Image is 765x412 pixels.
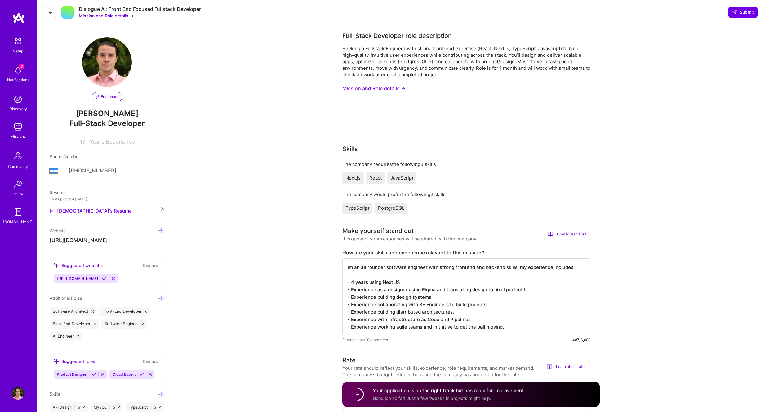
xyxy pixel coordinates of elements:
[342,249,590,256] label: How are your skills and experience relevant to this mission?
[79,138,87,146] input: XX
[92,92,122,101] button: Edit photo
[50,196,164,202] div: Last uploaded: [DATE]
[50,109,164,118] span: [PERSON_NAME]
[54,358,95,365] div: Suggested roles
[547,364,552,369] i: icon BookOpen
[8,163,28,170] div: Community
[48,10,53,15] i: icon LeftArrowDark
[342,258,590,335] textarea: Im an all rounder software engineer with strong frontend and backend skills, my experience includ...
[159,406,161,408] i: icon Close
[342,45,590,78] div: Seeking a Fullstack Engineer with strong front-end expertise (React, Next.js, TypeScript, Javascr...
[50,331,82,341] div: AI Engineer
[732,10,737,15] i: icon SendLight
[139,372,144,377] i: Accept
[12,12,25,24] img: logo
[12,387,24,400] img: User Avatar
[342,144,358,154] div: Skills
[100,372,105,377] i: Reject
[54,263,59,268] i: icon SuggestedTeams
[101,319,147,329] div: Software Engineer
[12,64,24,77] img: bell
[3,218,33,225] div: [DOMAIN_NAME]
[118,406,120,408] i: icon Close
[572,337,590,343] div: 487/3,000
[732,9,754,15] span: Submit
[96,94,118,100] span: Edit photo
[373,396,491,401] span: Good job so far! Just a few tweaks in projects might help.
[99,307,150,316] div: Front-End Developer
[50,207,132,215] a: [DEMOGRAPHIC_DATA]'s Resume
[141,358,160,365] button: Discard
[11,148,25,163] img: Community
[50,228,66,233] span: Website
[342,365,543,378] div: Your rate should reflect your skills, experience, role requirements, and market demand. The compa...
[12,206,24,218] img: guide book
[145,310,147,313] i: icon Close
[544,228,590,240] div: How to stand out
[342,235,477,242] div: If proposed, your responses will be shared with the company.
[342,226,414,235] div: Make yourself stand out
[50,208,55,213] img: Resume
[548,231,553,237] i: icon BookOpen
[111,276,116,281] i: Reject
[142,323,144,325] i: icon Close
[9,105,27,112] div: Discovery
[57,276,98,281] span: [URL][DOMAIN_NAME]
[373,387,525,394] h4: Your application is on the right track but has room for improvement.
[12,93,24,105] img: discovery
[369,175,382,181] span: React
[91,310,94,313] i: icon Close
[10,387,26,400] a: User Avatar
[69,162,164,180] input: +1 (000) 000-0000
[342,191,590,198] div: The company would prefer the following 2 skills
[91,372,96,377] i: Accept
[342,31,452,40] div: Full-Stack Developer role description
[79,12,134,19] button: Mission and Role details →
[82,37,132,87] img: User Avatar
[13,48,23,54] div: Setup
[345,205,369,211] span: TypeScript
[342,161,590,168] div: The company requires the following 3 skills
[50,319,99,329] div: Back-End Developer
[543,361,590,373] div: Learn about rates
[342,356,356,365] div: Rate
[54,262,102,269] div: Suggested website
[109,405,110,410] span: |
[342,337,389,343] span: Enter at least 20 characters.
[342,83,406,94] button: Mission and Role details →
[102,276,107,281] i: Accept
[50,154,80,159] span: Phone Number
[11,35,24,48] img: setup
[148,372,153,377] i: Reject
[96,95,100,99] i: icon PencilPurple
[390,175,413,181] span: JavaScript
[90,138,135,145] span: Years Experience
[141,262,160,269] button: Discard
[7,77,29,83] div: Notifications
[19,64,24,69] span: 2
[13,191,23,197] div: Invite
[50,190,66,195] span: Resume
[79,6,201,12] div: Dialogue AI: Front End Focused Fullstack Developer
[50,307,97,316] div: Software Architect
[113,372,136,377] span: Cloud Expert
[57,372,88,377] span: Product Designer
[161,207,164,211] i: icon Close
[150,405,151,410] span: |
[345,175,361,181] span: Next.js
[50,118,164,131] span: Full-Stack Developer
[77,335,79,338] i: icon Close
[12,121,24,133] img: teamwork
[12,178,24,191] img: Invite
[50,235,164,245] input: http://...
[74,405,75,410] span: |
[11,133,26,140] div: Missions
[50,391,60,396] span: Skills
[50,295,82,301] span: Additional Roles
[728,7,758,18] button: Submit
[54,359,59,364] i: icon SuggestedTeams
[378,205,404,211] span: PostgreSQL
[83,406,85,408] i: icon Close
[93,323,96,325] i: icon Close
